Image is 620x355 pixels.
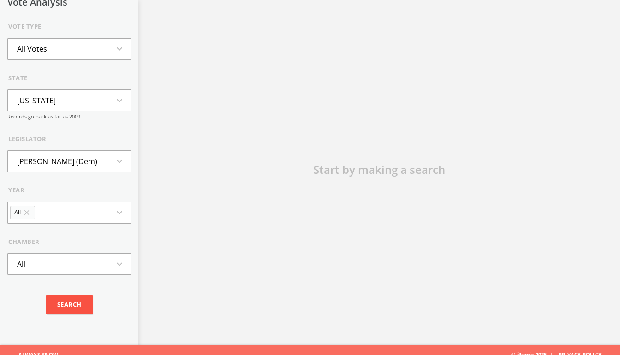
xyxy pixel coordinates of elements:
[7,150,131,172] button: [PERSON_NAME] (Dem)expand_more
[23,208,31,217] i: close
[8,90,65,111] li: [US_STATE]
[7,113,131,121] div: Records go back as far as 2009
[8,186,131,195] div: year
[7,38,131,60] button: All Votesexpand_more
[8,135,131,144] div: legislator
[114,259,131,270] i: expand_more
[8,237,131,247] div: chamber
[8,22,131,31] div: Vote Type
[7,253,131,275] button: Allexpand_more
[7,202,131,224] button: Allcloseexpand_more
[10,206,35,219] li: Allclose
[114,95,131,106] i: expand_more
[46,295,93,315] input: Search
[8,254,35,274] li: All
[7,89,131,111] button: [US_STATE]expand_more
[8,39,56,59] li: All Votes
[8,151,107,172] li: [PERSON_NAME] (Dem)
[114,207,131,218] i: expand_more
[114,43,131,54] i: expand_more
[114,156,131,167] i: expand_more
[8,74,131,83] div: state
[241,161,518,178] div: Start by making a search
